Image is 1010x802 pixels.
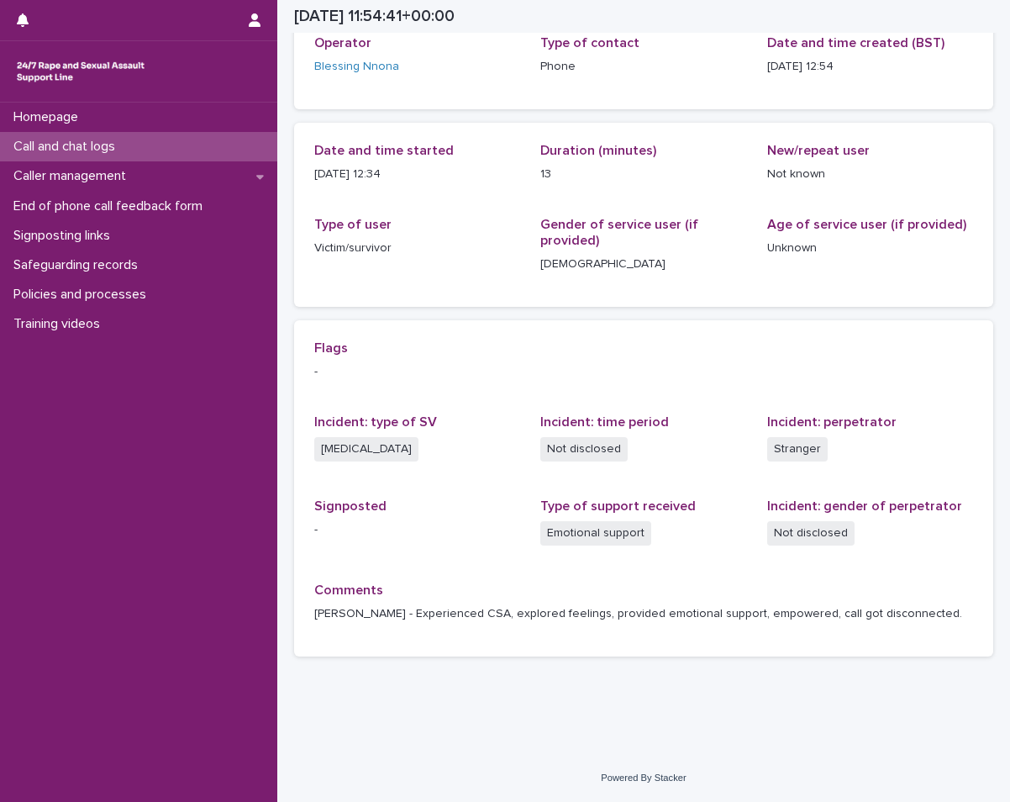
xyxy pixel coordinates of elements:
[314,36,371,50] span: Operator
[601,773,686,783] a: Powered By Stacker
[7,109,92,125] p: Homepage
[314,605,973,623] p: [PERSON_NAME] - Experienced CSA, explored feelings, provided emotional support, empowered, call g...
[7,198,216,214] p: End of phone call feedback form
[767,218,966,231] span: Age of service user (if provided)
[540,218,698,247] span: Gender of service user (if provided)
[767,521,855,546] span: Not disclosed
[314,521,520,539] p: -
[314,144,454,157] span: Date and time started
[7,316,113,332] p: Training videos
[767,415,897,429] span: Incident: perpetrator
[767,499,962,513] span: Incident: gender of perpetrator
[314,499,387,513] span: Signposted
[7,257,151,273] p: Safeguarding records
[314,341,348,355] span: Flags
[540,58,746,76] p: Phone
[294,7,455,26] h2: [DATE] 11:54:41+00:00
[314,166,520,183] p: [DATE] 12:34
[540,521,651,546] span: Emotional support
[7,168,139,184] p: Caller management
[540,36,639,50] span: Type of contact
[540,166,746,183] p: 13
[767,437,828,462] span: Stranger
[314,363,973,381] p: -
[540,437,628,462] span: Not disclosed
[767,166,973,183] p: Not known
[314,415,437,429] span: Incident: type of SV
[767,240,973,257] p: Unknown
[314,437,418,462] span: [MEDICAL_DATA]
[767,144,870,157] span: New/repeat user
[767,36,944,50] span: Date and time created (BST)
[767,58,973,76] p: [DATE] 12:54
[314,218,392,231] span: Type of user
[314,58,399,76] a: Blessing Nnona
[540,144,656,157] span: Duration (minutes)
[314,583,383,597] span: Comments
[314,240,520,257] p: Victim/survivor
[13,55,148,88] img: rhQMoQhaT3yELyF149Cw
[540,256,746,273] p: [DEMOGRAPHIC_DATA]
[540,415,669,429] span: Incident: time period
[540,499,696,513] span: Type of support received
[7,139,129,155] p: Call and chat logs
[7,287,160,303] p: Policies and processes
[7,228,124,244] p: Signposting links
